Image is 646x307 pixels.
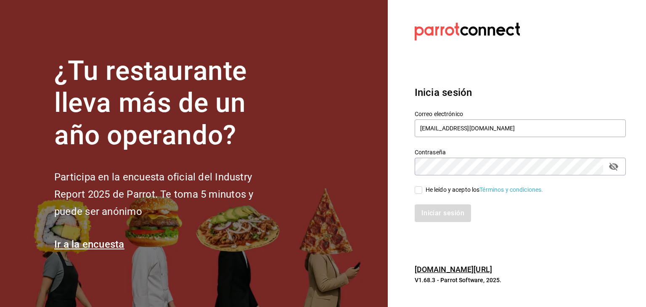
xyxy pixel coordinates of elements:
p: V1.68.3 - Parrot Software, 2025. [415,276,626,284]
a: Ir a la encuesta [54,238,124,250]
label: Correo electrónico [415,111,626,116]
h2: Participa en la encuesta oficial del Industry Report 2025 de Parrot. Te toma 5 minutos y puede se... [54,169,281,220]
label: Contraseña [415,149,626,155]
button: passwordField [606,159,621,174]
a: [DOMAIN_NAME][URL] [415,265,492,274]
input: Ingresa tu correo electrónico [415,119,626,137]
div: He leído y acepto los [426,185,543,194]
a: Términos y condiciones. [479,186,543,193]
h3: Inicia sesión [415,85,626,100]
h1: ¿Tu restaurante lleva más de un año operando? [54,55,281,152]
